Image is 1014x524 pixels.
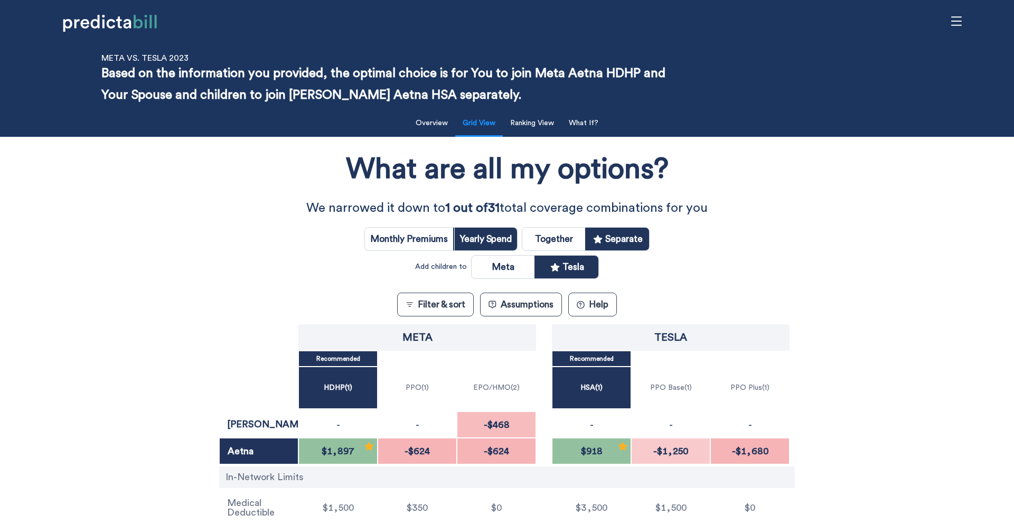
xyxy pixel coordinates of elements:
[227,419,290,429] p: [PERSON_NAME]
[504,113,560,134] button: Ranking View
[320,503,357,512] span: $1,500
[654,332,687,343] p: Tesla
[580,384,603,391] p: HSA ( 1 )
[730,384,769,391] p: PPO Plus ( 1 )
[579,302,582,307] text: ?
[456,113,502,134] button: Grid View
[415,258,467,276] div: Add children to
[669,420,673,429] p: -
[227,498,290,517] p: Medical Deductible
[397,293,474,316] button: Filter & sort
[570,355,614,362] p: Recommended
[572,503,611,512] span: $3,500
[445,202,500,214] strong: 1 out of 31
[409,113,454,134] button: Overview
[346,149,669,190] h1: What are all my options?
[480,293,562,316] button: Assumptions
[228,446,290,456] p: Aetna
[650,446,691,456] span: -$1,250
[406,384,429,391] p: PPO ( 1 )
[401,446,433,456] span: -$624
[253,198,760,219] p: We narrowed it down to total coverage combinations for you
[316,355,360,362] p: Recommended
[488,503,505,512] span: $0
[481,446,512,456] span: -$624
[219,466,795,488] div: In-Network Limits
[568,293,617,316] button: ?Help
[402,332,433,343] p: Meta
[946,11,966,31] span: menu
[336,420,340,429] p: -
[416,420,419,429] p: -
[364,441,374,456] div: Recommended
[741,503,758,512] span: $0
[578,446,606,456] span: $918
[729,446,772,456] span: -$1,680
[324,384,352,391] p: HDHP ( 1 )
[617,441,628,456] div: Recommended
[403,503,431,512] span: $350
[650,384,692,391] p: PPO Base ( 1 )
[590,420,594,429] p: -
[562,113,605,134] button: What If?
[318,446,358,456] span: $1,897
[473,384,520,391] p: EPO/HMO ( 2 )
[652,503,690,512] span: $1,500
[748,420,752,429] p: -
[101,53,189,63] p: Meta vs. Tesla 2023
[101,63,669,106] p: Based on the information you provided, the optimal choice is for You to join Meta Aetna HDHP and ...
[481,420,513,429] span: -$468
